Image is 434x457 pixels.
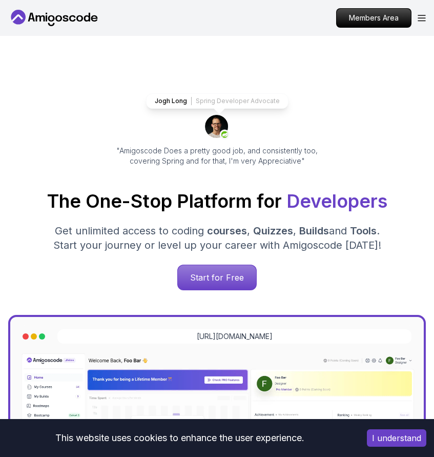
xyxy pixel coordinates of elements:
[196,97,280,105] p: Spring Developer Advocate
[8,191,426,211] h1: The One-Stop Platform for
[45,224,389,252] p: Get unlimited access to coding , , and . Start your journey or level up your career with Amigosco...
[155,97,187,105] p: Jogh Long
[177,265,257,290] a: Start for Free
[253,225,293,237] span: Quizzes
[207,225,247,237] span: courses
[418,15,426,22] button: Open Menu
[350,225,377,237] span: Tools
[367,429,426,447] button: Accept cookies
[337,9,411,27] p: Members Area
[102,146,332,166] p: "Amigoscode Does a pretty good job, and consistently too, covering Spring and for that, I'm very ...
[178,265,256,290] p: Start for Free
[205,115,230,140] img: josh long
[336,8,411,28] a: Members Area
[8,427,352,449] div: This website uses cookies to enhance the user experience.
[286,190,387,212] span: Developers
[197,331,273,342] a: [URL][DOMAIN_NAME]
[299,225,329,237] span: Builds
